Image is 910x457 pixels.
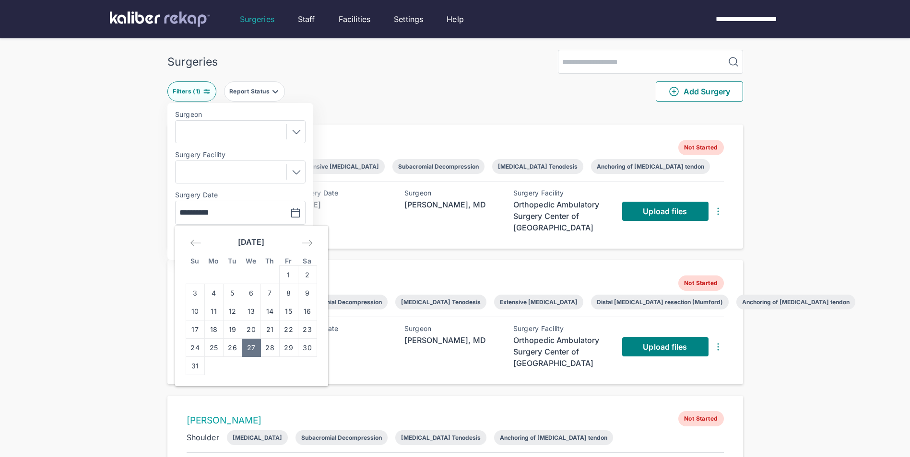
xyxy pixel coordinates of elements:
div: Subacromial Decompression [398,163,479,170]
div: Surgeries [167,55,218,69]
td: Saturday, August 30, 2025 [298,339,317,357]
small: Tu [228,257,236,265]
span: Add Surgery [668,86,730,97]
a: Surgeries [240,13,274,25]
a: Settings [394,13,423,25]
td: Monday, August 18, 2025 [204,320,223,339]
small: Mo [208,257,219,265]
td: Sunday, August 10, 2025 [186,302,204,320]
div: Move forward to switch to the next month. [297,234,317,251]
div: [MEDICAL_DATA] Tenodesis [401,298,481,306]
td: Thursday, August 7, 2025 [260,284,279,302]
td: Saturday, August 23, 2025 [298,320,317,339]
div: Report Status [229,88,272,95]
button: Filters (1) [167,81,216,102]
div: [MEDICAL_DATA] [233,434,282,441]
span: Not Started [678,275,723,291]
div: Filters ( 1 ) [173,88,202,95]
div: Surgeon [404,325,500,332]
small: We [246,257,256,265]
div: Extensive [MEDICAL_DATA] [500,298,578,306]
td: Tuesday, August 26, 2025 [223,339,242,357]
td: Friday, August 1, 2025 [279,266,298,284]
strong: [DATE] [238,237,265,247]
div: [MEDICAL_DATA] Tenodesis [498,163,578,170]
td: Friday, August 22, 2025 [279,320,298,339]
div: Anchoring of [MEDICAL_DATA] tendon [742,298,850,306]
a: Staff [298,13,315,25]
div: Distal [MEDICAL_DATA] resection (Mumford) [597,298,723,306]
img: filter-caret-down-grey.b3560631.svg [272,88,279,95]
small: Su [190,257,200,265]
small: Th [265,257,274,265]
td: Monday, August 4, 2025 [204,284,223,302]
small: Sa [303,257,311,265]
td: Thursday, August 28, 2025 [260,339,279,357]
div: Surgery Facility [513,325,609,332]
div: [DATE] [295,199,391,210]
img: MagnifyingGlass.1dc66aab.svg [728,56,739,68]
label: Surgery Facility [175,151,306,159]
div: 8 entries [167,109,743,121]
span: Upload files [643,342,687,352]
td: Monday, August 25, 2025 [204,339,223,357]
div: Subacromial Decompression [301,298,382,306]
td: Saturday, August 9, 2025 [298,284,317,302]
td: Thursday, August 14, 2025 [260,302,279,320]
div: Extensive [MEDICAL_DATA] [301,163,379,170]
td: Wednesday, August 20, 2025 [242,320,260,339]
td: Thursday, August 21, 2025 [260,320,279,339]
td: Sunday, August 31, 2025 [186,357,204,375]
td: Sunday, August 17, 2025 [186,320,204,339]
div: Anchoring of [MEDICAL_DATA] tendon [500,434,607,441]
img: PlusCircleGreen.5fd88d77.svg [668,86,680,97]
div: Orthopedic Ambulatory Surgery Center of [GEOGRAPHIC_DATA] [513,334,609,369]
span: Upload files [643,206,687,216]
div: Orthopedic Ambulatory Surgery Center of [GEOGRAPHIC_DATA] [513,199,609,233]
div: Surgery Date [295,325,391,332]
td: Wednesday, August 6, 2025 [242,284,260,302]
div: [MEDICAL_DATA] Tenodesis [401,434,481,441]
label: Surgery Date [175,191,306,199]
a: Facilities [339,13,371,25]
td: Saturday, August 16, 2025 [298,302,317,320]
button: Add Surgery [656,81,743,102]
div: Surgery Facility [513,189,609,197]
a: [PERSON_NAME] [187,415,262,426]
a: Help [447,13,464,25]
img: DotsThreeVertical.31cb0eda.svg [712,206,724,217]
span: Not Started [678,140,723,155]
div: Subacromial Decompression [301,434,382,441]
div: [PERSON_NAME], MD [404,334,500,346]
small: Fr [285,257,292,265]
div: Calendar [175,226,328,386]
td: Saturday, August 2, 2025 [298,266,317,284]
img: faders-horizontal-teal.edb3eaa8.svg [203,88,211,95]
td: Tuesday, August 5, 2025 [223,284,242,302]
img: kaliber labs logo [110,11,210,27]
div: Shoulder [187,432,219,443]
a: Upload files [622,337,709,356]
div: [DATE] [295,334,391,346]
div: Move backward to switch to the previous month. [186,234,206,251]
button: Report Status [224,81,285,102]
div: Surgery Date [295,189,391,197]
td: Friday, August 15, 2025 [279,302,298,320]
td: Friday, August 29, 2025 [279,339,298,357]
div: Anchoring of [MEDICAL_DATA] tendon [597,163,704,170]
div: Surgeon [404,189,500,197]
td: Selected. Wednesday, August 27, 2025 [242,339,260,357]
td: Sunday, August 24, 2025 [186,339,204,357]
span: Not Started [678,411,723,426]
td: Sunday, August 3, 2025 [186,284,204,302]
img: DotsThreeVertical.31cb0eda.svg [712,341,724,353]
td: Friday, August 8, 2025 [279,284,298,302]
div: [PERSON_NAME], MD [404,199,500,210]
td: Tuesday, August 19, 2025 [223,320,242,339]
td: Wednesday, August 13, 2025 [242,302,260,320]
